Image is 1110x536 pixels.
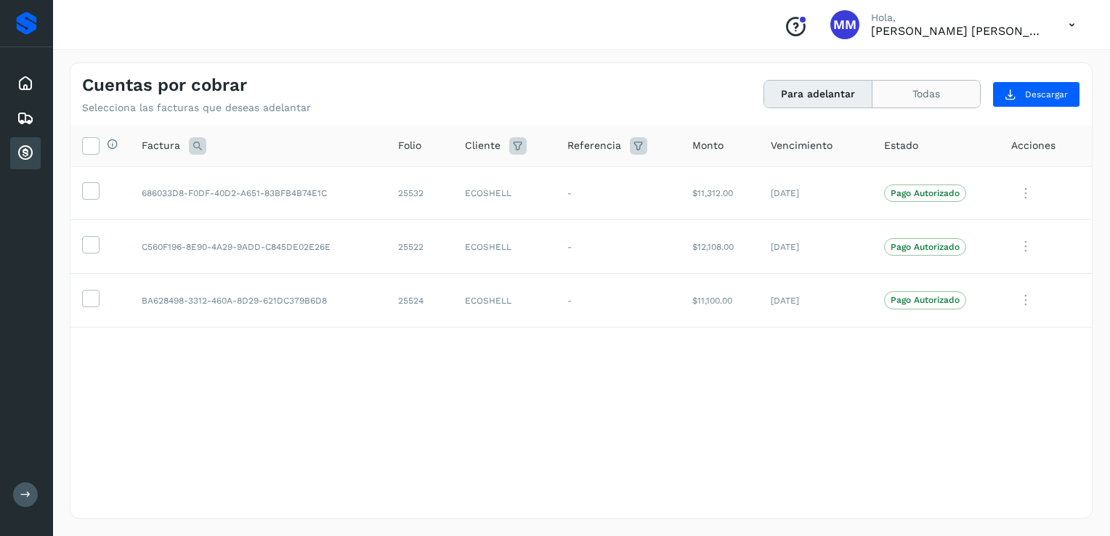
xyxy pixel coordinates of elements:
[556,166,681,220] td: -
[759,274,872,328] td: [DATE]
[10,68,41,100] div: Inicio
[453,274,556,328] td: ECOSHELL
[142,138,180,153] span: Factura
[130,166,386,220] td: 686033D8-F0DF-40D2-A651-83BFB4B74E1C
[1025,88,1068,101] span: Descargar
[82,75,247,96] h4: Cuentas por cobrar
[759,166,872,220] td: [DATE]
[871,24,1045,38] p: María Magdalena macaria González Marquez
[891,295,960,305] p: Pago Autorizado
[1011,138,1056,153] span: Acciones
[681,166,759,220] td: $11,312.00
[681,274,759,328] td: $11,100.00
[556,220,681,274] td: -
[884,138,918,153] span: Estado
[771,138,832,153] span: Vencimiento
[681,220,759,274] td: $12,108.00
[759,220,872,274] td: [DATE]
[130,220,386,274] td: C560F196-8E90-4A29-9ADD-C845DE02E26E
[10,137,41,169] div: Cuentas por cobrar
[567,138,621,153] span: Referencia
[692,138,724,153] span: Monto
[992,81,1080,107] button: Descargar
[465,138,501,153] span: Cliente
[871,12,1045,24] p: Hola,
[398,138,421,153] span: Folio
[453,166,556,220] td: ECOSHELL
[82,102,311,114] p: Selecciona las facturas que deseas adelantar
[386,220,453,274] td: 25522
[130,274,386,328] td: BA628498-3312-460A-8D29-621DC379B6D8
[453,220,556,274] td: ECOSHELL
[872,81,980,107] button: Todas
[891,188,960,198] p: Pago Autorizado
[10,102,41,134] div: Embarques
[386,274,453,328] td: 25524
[891,242,960,252] p: Pago Autorizado
[764,81,872,107] button: Para adelantar
[556,274,681,328] td: -
[386,166,453,220] td: 25532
